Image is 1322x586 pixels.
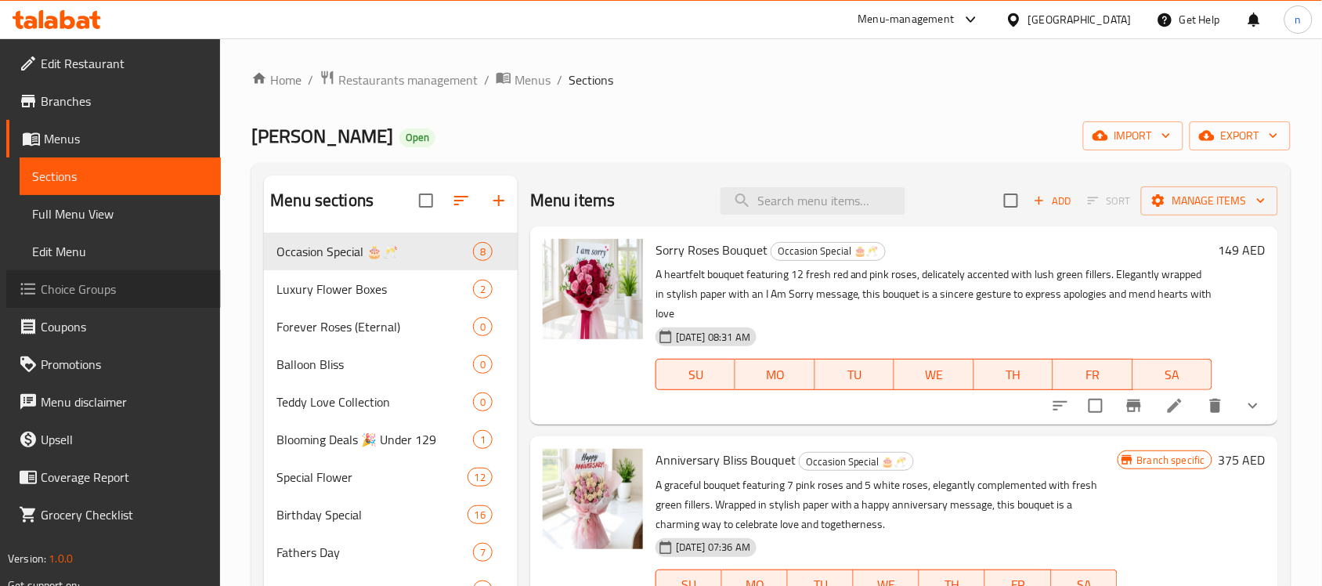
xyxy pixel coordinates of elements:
[656,238,768,262] span: Sorry Roses Bouquet
[473,317,493,336] div: items
[822,364,888,386] span: TU
[1115,387,1153,425] button: Branch-specific-item
[338,71,478,89] span: Restaurants management
[276,392,473,411] span: Teddy Love Collection
[1154,191,1266,211] span: Manage items
[32,242,208,261] span: Edit Menu
[41,280,208,298] span: Choice Groups
[557,71,562,89] li: /
[276,317,473,336] div: Forever Roses (Eternal)
[569,71,613,89] span: Sections
[308,71,313,89] li: /
[20,195,221,233] a: Full Menu View
[1141,186,1278,215] button: Manage items
[981,364,1047,386] span: TH
[474,395,492,410] span: 0
[270,189,374,212] h2: Menu sections
[251,70,1291,90] nav: breadcrumb
[1042,387,1079,425] button: sort-choices
[474,432,492,447] span: 1
[276,242,473,261] div: Occasion Special 🎂🥂
[264,233,518,270] div: Occasion Special 🎂🥂8
[474,282,492,297] span: 2
[474,357,492,372] span: 0
[663,364,729,386] span: SU
[1202,126,1278,146] span: export
[496,70,551,90] a: Menus
[771,242,886,261] div: Occasion Special 🎂🥂
[1140,364,1206,386] span: SA
[32,204,208,223] span: Full Menu View
[442,182,480,219] span: Sort sections
[41,54,208,73] span: Edit Restaurant
[670,330,757,345] span: [DATE] 08:31 AM
[1028,189,1078,213] span: Add item
[399,128,435,147] div: Open
[473,543,493,562] div: items
[474,244,492,259] span: 8
[1219,449,1266,471] h6: 375 AED
[1197,387,1234,425] button: delete
[6,45,221,82] a: Edit Restaurant
[473,242,493,261] div: items
[474,320,492,335] span: 0
[656,265,1212,324] p: A heartfelt bouquet featuring 12 fresh red and pink roses, delicately accented with lush green fi...
[670,540,757,555] span: [DATE] 07:36 AM
[742,364,808,386] span: MO
[264,345,518,383] div: Balloon Bliss0
[20,157,221,195] a: Sections
[1031,192,1074,210] span: Add
[974,359,1053,390] button: TH
[1078,189,1141,213] span: Select section first
[858,10,955,29] div: Menu-management
[543,239,643,339] img: Sorry Roses Bouquet
[6,308,221,345] a: Coupons
[735,359,815,390] button: MO
[41,392,208,411] span: Menu disclaimer
[1060,364,1126,386] span: FR
[41,468,208,487] span: Coverage Report
[264,496,518,534] div: Birthday Special16
[320,70,478,90] a: Restaurants management
[1133,359,1212,390] button: SA
[276,430,473,449] div: Blooming Deals 🎉 Under 129
[1190,121,1291,150] button: export
[276,280,473,298] span: Luxury Flower Boxes
[468,468,493,487] div: items
[473,392,493,411] div: items
[6,82,221,120] a: Branches
[515,71,551,89] span: Menus
[656,476,1118,534] p: A graceful bouquet featuring 7 pink roses and 5 white roses, elegantly complemented with fresh gr...
[901,364,967,386] span: WE
[41,92,208,110] span: Branches
[399,131,435,144] span: Open
[656,359,735,390] button: SU
[6,345,221,383] a: Promotions
[1295,11,1302,28] span: n
[815,359,894,390] button: TU
[473,430,493,449] div: items
[1234,387,1272,425] button: show more
[468,505,493,524] div: items
[6,421,221,458] a: Upsell
[6,496,221,534] a: Grocery Checklist
[41,505,208,524] span: Grocery Checklist
[484,71,489,89] li: /
[276,505,467,524] span: Birthday Special
[800,453,913,471] span: Occasion Special 🎂🥂
[264,270,518,308] div: Luxury Flower Boxes2
[251,71,302,89] a: Home
[264,383,518,421] div: Teddy Love Collection0
[473,355,493,374] div: items
[264,458,518,496] div: Special Flower12
[251,118,393,154] span: [PERSON_NAME]
[41,355,208,374] span: Promotions
[276,468,467,487] span: Special Flower
[6,270,221,308] a: Choice Groups
[480,182,518,219] button: Add section
[276,543,473,562] span: Fathers Day
[32,167,208,186] span: Sections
